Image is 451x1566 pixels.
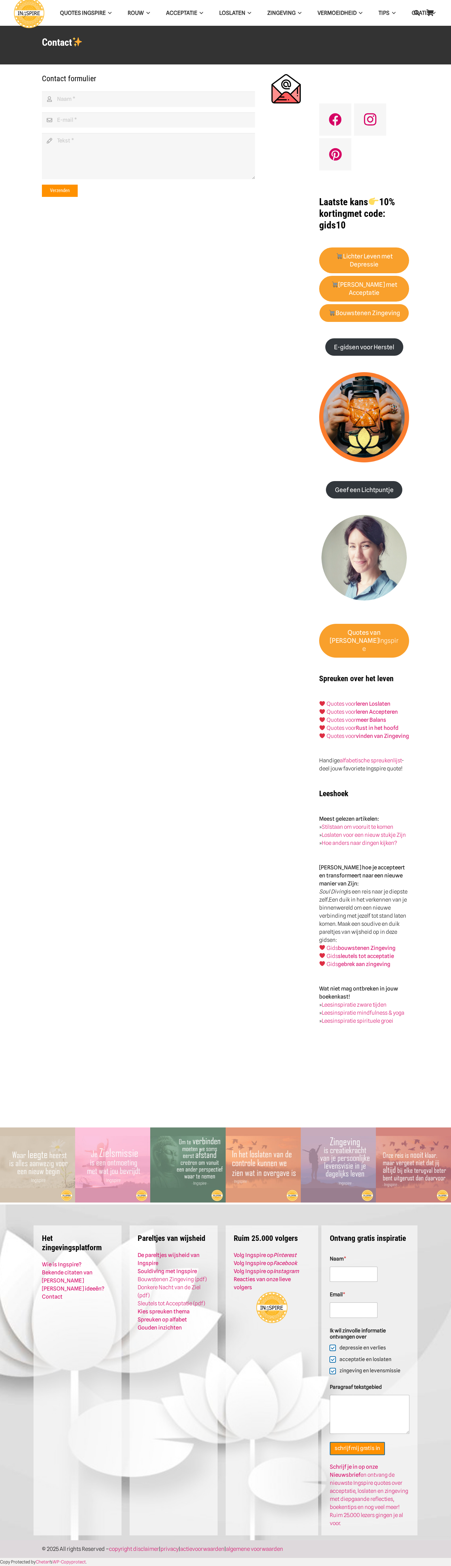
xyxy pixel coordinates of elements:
a: Sleutels tot Acceptatie (pdf) [138,1300,205,1307]
img: ❤ [319,733,325,739]
span: Acceptatie [166,10,197,16]
span: ROUW [128,10,144,16]
a: Quotes voor [327,701,356,707]
a: Leesinspiratie spirituele groei [322,1018,393,1024]
a: Gidsbouwstenen Zingeving [327,945,396,951]
textarea: Tekst [42,133,255,179]
a: Stilstaan om vooruit te komen [322,824,393,830]
a: VERMOEIDHEIDVERMOEIDHEID Menu [309,5,370,21]
img: ❤ [319,945,325,950]
strong: Spreuken over het leven [319,674,394,683]
span: Loslaten [219,10,245,16]
img: Kom in contact met het team van Ingspire [271,74,301,103]
span: VERMOEIDHEID [318,10,357,16]
h2: Contact formulier [42,74,255,83]
a: Quotes voorvinden van Zingeving [327,733,409,739]
a: Quotes voormeer Balans [327,717,386,723]
strong: Reacties van onze lieve volgers [234,1276,291,1290]
a: Contact [42,1293,63,1300]
img: ❤ [319,961,325,966]
a: Loslaten voor een nieuw stukje Zijn [322,832,406,838]
strong: Wat niet mag ontbreken in jouw boekenkast! [319,985,398,1000]
a: leren Loslaten [356,701,390,707]
a: Hoe anders naar dingen kijken? [322,840,397,846]
p: Handige - deel jouw favoriete Ingspire quote! [319,757,409,773]
img: 🛒 [332,281,338,287]
img: Ingspire.nl - het zingevingsplatform! [256,1291,288,1323]
span: ROUW Menu [144,5,150,21]
p: © 2025 All rights Reserved – | | | [42,1545,409,1553]
a: Leesinspiratie zware tijden [322,1001,387,1008]
a: Wat je bij Terugval niet mag vergeten [376,1128,451,1135]
a: QUOTES INGSPIREQUOTES INGSPIRE Menu [52,5,120,21]
a: Schrijf je in op onze Nieuwsbriefen ontvang de nieuwste Ingspire quotes over acceptatie, loslaten... [330,1464,408,1526]
a: Bekende citaten van [PERSON_NAME] [42,1269,93,1284]
a: Instagram [354,103,386,136]
span: Zingeving Menu [296,5,301,21]
img: ❤ [319,709,325,714]
label: acceptatie en loslaten [336,1356,391,1363]
strong: Bouwstenen Zingeving [328,309,400,317]
strong: sleutels tot acceptatie [338,953,394,959]
input: Naam [42,92,255,107]
span: Acceptatie Menu [197,5,203,21]
strong: bouwstenen Zingeving [338,945,396,951]
a: E-gidsen voor Herstel [325,338,403,356]
a: algemene voorwaarden [226,1546,283,1552]
img: ❤ [319,725,325,730]
strong: meer Balans [356,717,386,723]
a: De pareltjes wijsheid van Ingspire [138,1252,200,1266]
h1: Contact [42,37,218,49]
strong: . [328,896,329,903]
strong: Laatste kans 10% korting [319,196,395,219]
p: is een reis naar je diepste zelf Een duik in het verkennen van je binnenwereld om een nieuwe verb... [319,864,409,968]
img: Spreuk over controle loslaten om te accepteren wat is - citaat van Ingspire [226,1127,301,1203]
a: WP-Copyprotect [53,1559,86,1564]
a: Quotes van [PERSON_NAME]Ingspire [319,624,409,658]
img: Zinvolle Ingspire Quote over terugval met levenswijsheid voor meer vertrouwen en moed die helpt b... [376,1127,451,1203]
span: Zingeving [267,10,296,16]
span: Verzenden [50,188,70,193]
img: Quote over Verbinding - Om te verbinden moeten we afstand creëren om vanuit een ander perspectief... [150,1127,225,1203]
label: Naam [330,1256,409,1262]
a: TIPSTIPS Menu [370,5,403,21]
legend: Ik wil zinvolle informatie ontvangen over [330,1328,409,1340]
a: alfabetische spreukenlijst [340,757,402,764]
label: Email [330,1291,409,1298]
span: TIPS Menu [389,5,395,21]
label: Paragraaf tekstgebied [330,1384,409,1390]
span: GRATIS Menu [430,5,436,21]
a: GRATISGRATIS Menu [404,5,444,21]
img: ❤ [319,953,325,958]
strong: Leeshoek [319,789,348,798]
a: [PERSON_NAME] ideeën? [42,1285,104,1292]
span: QUOTES INGSPIRE [60,10,106,16]
a: Facebook [319,103,351,136]
a: privacy [161,1546,179,1552]
label: depressie en verlies [336,1345,386,1351]
img: ✨ [73,37,83,47]
a: Gidssleutels tot acceptatie [327,953,394,959]
a: Geef een Lichtpuntje [326,481,402,499]
strong: Volg Ingspire op [234,1268,299,1274]
img: 🛒 [336,253,342,259]
h1: met code: gids10 [319,196,409,231]
span: VERMOEIDHEID Menu [357,5,362,21]
p: » » » [319,815,409,847]
a: Kies spreuken thema [138,1308,190,1315]
a: 🛒Bouwstenen Zingeving [319,304,409,322]
strong: vinden van Zingeving [356,733,409,739]
span: Loslaten Menu [245,5,251,21]
p: » » » [319,985,409,1025]
em: Facebook [273,1260,297,1266]
span: QUOTES INGSPIRE Menu [106,5,112,21]
a: Leesinspiratie mindfulness & yoga [322,1010,404,1016]
strong: Meest gelezen artikelen: [319,816,379,822]
a: ZingevingZingeving Menu [259,5,309,21]
a: Je zielsmissie is een ontmoeting met wat jou bevrijdt © [75,1128,150,1135]
strong: gebrek aan zingeving [338,961,390,967]
strong: Ruim 25.000 volgers [234,1234,298,1243]
button: schrijf mij gratis in [330,1442,385,1455]
span: TIPS [378,10,389,16]
strong: Volg Ingspire op [234,1252,297,1258]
